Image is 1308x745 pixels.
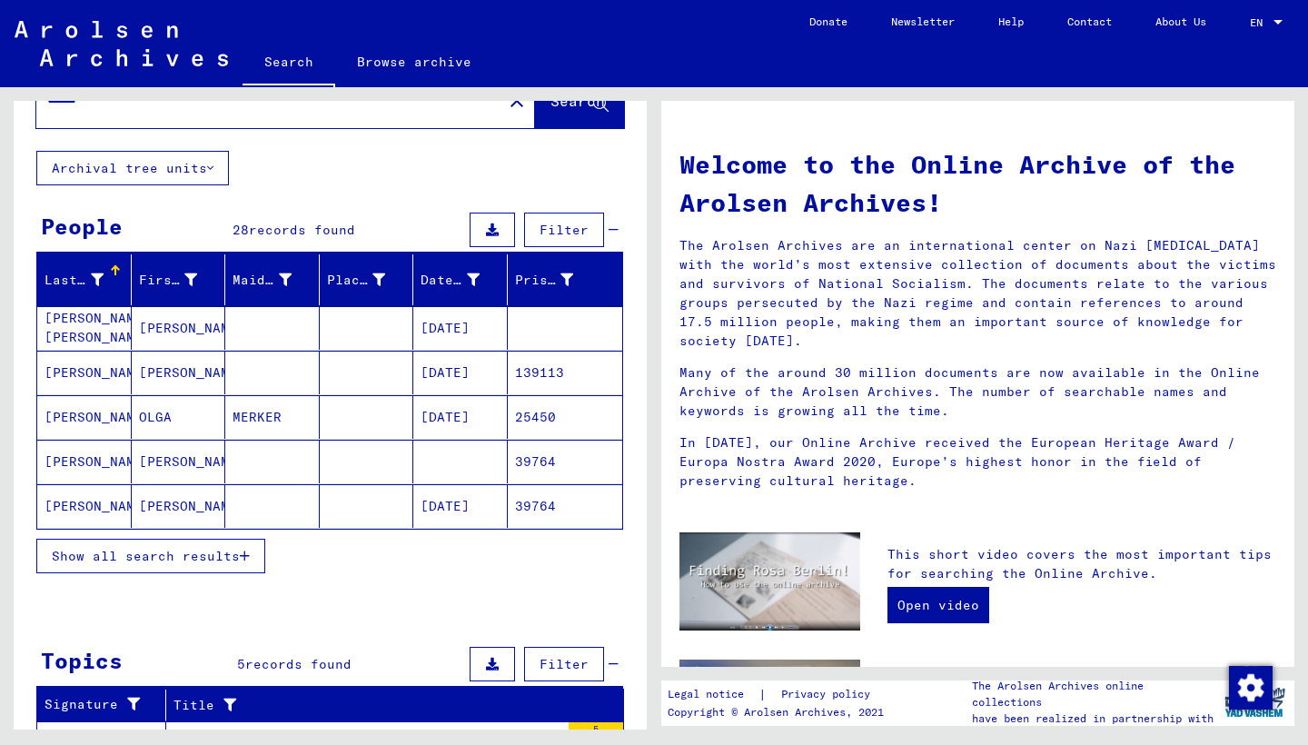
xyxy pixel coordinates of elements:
[679,236,1276,351] p: The Arolsen Archives are an international center on Nazi [MEDICAL_DATA] with the world’s most ext...
[679,532,860,631] img: video.jpg
[679,363,1276,421] p: Many of the around 30 million documents are now available in the Online Archive of the Arolsen Ar...
[237,656,245,672] span: 5
[37,351,132,394] mat-cell: [PERSON_NAME]
[132,440,226,483] mat-cell: [PERSON_NAME]
[1229,666,1273,710] img: Zustimmung ändern
[139,271,198,290] div: First Name
[524,647,604,681] button: Filter
[15,21,228,66] img: Arolsen_neg.svg
[45,265,131,294] div: Last Name
[767,685,892,704] a: Privacy policy
[515,271,574,290] div: Prisoner #
[37,484,132,528] mat-cell: [PERSON_NAME]
[225,395,320,439] mat-cell: MERKER
[421,271,480,290] div: Date of Birth
[225,254,320,305] mat-header-cell: Maiden Name
[132,254,226,305] mat-header-cell: First Name
[506,90,528,112] mat-icon: close
[37,254,132,305] mat-header-cell: Last Name
[413,484,508,528] mat-cell: [DATE]
[413,306,508,350] mat-cell: [DATE]
[139,265,225,294] div: First Name
[413,254,508,305] mat-header-cell: Date of Birth
[550,92,605,110] span: Search
[524,213,604,247] button: Filter
[45,695,143,714] div: Signature
[132,351,226,394] mat-cell: [PERSON_NAME]
[41,210,123,243] div: People
[37,306,132,350] mat-cell: [PERSON_NAME] [PERSON_NAME]
[540,222,589,238] span: Filter
[668,685,892,704] div: |
[569,722,623,740] div: 5
[679,145,1276,222] h1: Welcome to the Online Archive of the Arolsen Archives!
[36,539,265,573] button: Show all search results
[245,656,352,672] span: records found
[887,587,989,623] a: Open video
[132,484,226,528] mat-cell: [PERSON_NAME]
[540,656,589,672] span: Filter
[887,545,1276,583] p: This short video covers the most important tips for searching the Online Archive.
[37,395,132,439] mat-cell: [PERSON_NAME]
[132,306,226,350] mat-cell: [PERSON_NAME]
[37,440,132,483] mat-cell: [PERSON_NAME]
[173,690,601,720] div: Title
[233,265,319,294] div: Maiden Name
[173,696,579,715] div: Title
[320,254,414,305] mat-header-cell: Place of Birth
[972,678,1215,710] p: The Arolsen Archives online collections
[327,271,386,290] div: Place of Birth
[413,351,508,394] mat-cell: [DATE]
[45,690,165,720] div: Signature
[421,265,507,294] div: Date of Birth
[327,265,413,294] div: Place of Birth
[249,222,355,238] span: records found
[233,222,249,238] span: 28
[1250,15,1263,29] mat-select-trigger: EN
[335,40,493,84] a: Browse archive
[668,704,892,720] p: Copyright © Arolsen Archives, 2021
[508,254,623,305] mat-header-cell: Prisoner #
[508,351,623,394] mat-cell: 139113
[668,685,758,704] a: Legal notice
[508,484,623,528] mat-cell: 39764
[132,395,226,439] mat-cell: OLGA
[36,151,229,185] button: Archival tree units
[233,271,292,290] div: Maiden Name
[41,644,123,677] div: Topics
[515,265,601,294] div: Prisoner #
[508,440,623,483] mat-cell: 39764
[1221,680,1289,725] img: yv_logo.png
[508,395,623,439] mat-cell: 25450
[413,395,508,439] mat-cell: [DATE]
[243,40,335,87] a: Search
[972,710,1215,727] p: have been realized in partnership with
[45,271,104,290] div: Last Name
[679,433,1276,491] p: In [DATE], our Online Archive received the European Heritage Award / Europa Nostra Award 2020, Eu...
[52,548,240,564] span: Show all search results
